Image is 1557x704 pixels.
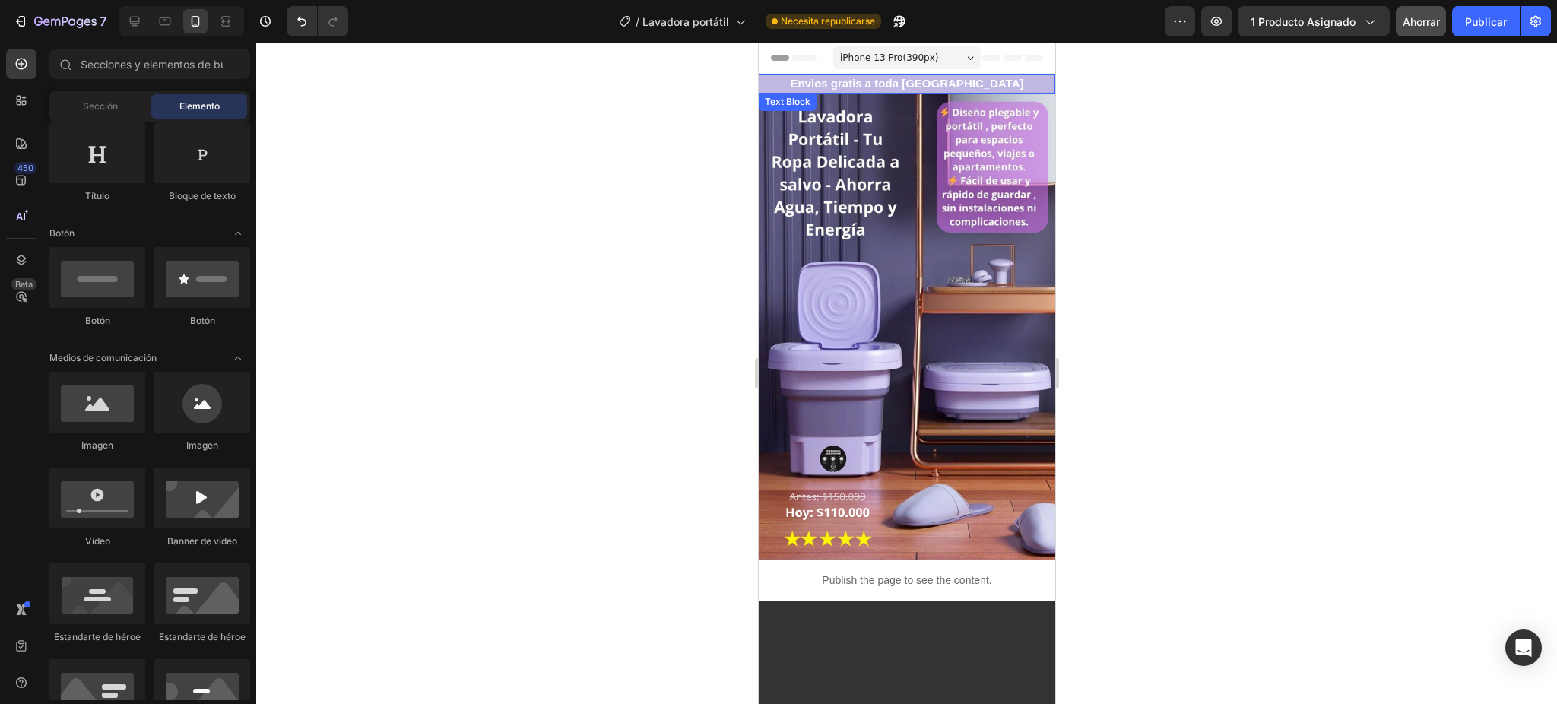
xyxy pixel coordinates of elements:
[1465,15,1507,28] font: Publicar
[1505,629,1542,666] div: Abrir Intercom Messenger
[287,6,348,36] div: Deshacer/Rehacer
[781,15,875,27] font: Necesita republicarse
[169,190,236,201] font: Bloque de texto
[226,346,250,370] span: Abrir con palanca
[49,352,157,363] font: Medios de comunicación
[1452,6,1520,36] button: Publicar
[167,535,237,547] font: Banner de vídeo
[759,43,1055,704] iframe: Área de diseño
[83,100,118,112] font: Sección
[159,631,246,642] font: Estandarte de héroe
[85,315,110,326] font: Botón
[1238,6,1390,36] button: 1 producto asignado
[1403,15,1440,28] font: Ahorrar
[226,221,250,246] span: Abrir con palanca
[186,439,218,451] font: Imagen
[642,15,729,28] font: Lavadora portátil
[81,439,113,451] font: Imagen
[6,6,113,36] button: 7
[17,163,33,173] font: 450
[1396,6,1446,36] button: Ahorrar
[100,14,106,29] font: 7
[179,100,220,112] font: Elemento
[190,315,215,326] font: Botón
[54,631,141,642] font: Estandarte de héroe
[85,535,110,547] font: Video
[636,15,639,28] font: /
[49,49,250,79] input: Secciones y elementos de búsqueda
[85,190,109,201] font: Título
[15,279,33,290] font: Beta
[1251,15,1356,28] font: 1 producto asignado
[49,227,75,239] font: Botón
